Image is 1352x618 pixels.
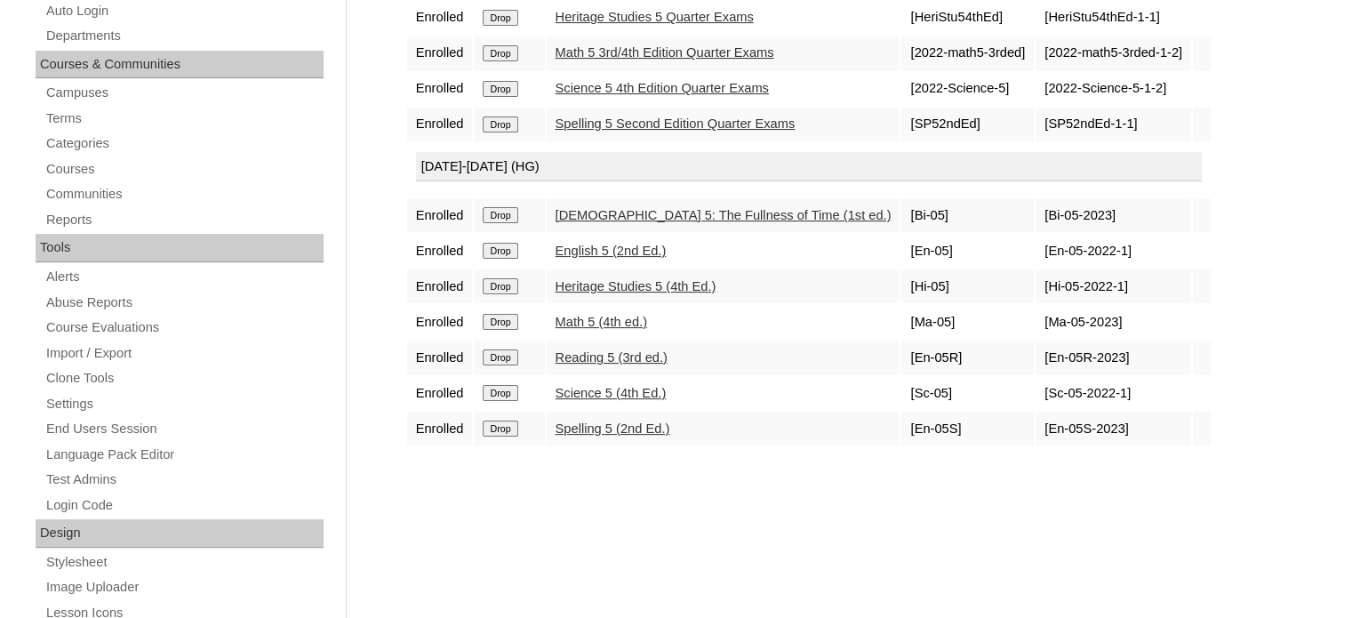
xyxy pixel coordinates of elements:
[44,132,324,155] a: Categories
[407,269,473,303] td: Enrolled
[1036,36,1191,70] td: [2022-math5-3rded-1-2]
[407,1,473,35] td: Enrolled
[556,45,774,60] a: Math 5 3rd/4th Edition Quarter Exams
[407,108,473,141] td: Enrolled
[901,412,1034,445] td: [En-05S]
[36,519,324,548] div: Design
[44,494,324,517] a: Login Code
[483,314,517,330] input: Drop
[36,234,324,262] div: Tools
[44,317,324,339] a: Course Evaluations
[44,82,324,104] a: Campuses
[901,108,1034,141] td: [SP52ndEd]
[1036,108,1191,141] td: [SP52ndEd-1-1]
[1036,1,1191,35] td: [HeriStu54thEd-1-1]
[901,234,1034,268] td: [En-05]
[556,208,892,222] a: [DEMOGRAPHIC_DATA] 5: The Fullness of Time (1st ed.)
[483,207,517,223] input: Drop
[416,152,1202,182] div: [DATE]-[DATE] (HG)
[44,367,324,389] a: Clone Tools
[901,36,1034,70] td: [2022-math5-3rded]
[556,81,769,95] a: Science 5 4th Edition Quarter Exams
[556,350,668,365] a: Reading 5 (3rd ed.)
[44,551,324,574] a: Stylesheet
[483,45,517,61] input: Drop
[407,198,473,232] td: Enrolled
[483,81,517,97] input: Drop
[901,72,1034,106] td: [2022-Science-5]
[36,51,324,79] div: Courses & Communities
[407,341,473,374] td: Enrolled
[556,244,667,258] a: English 5 (2nd Ed.)
[44,108,324,130] a: Terms
[1036,234,1191,268] td: [En-05-2022-1]
[556,421,670,436] a: Spelling 5 (2nd Ed.)
[44,418,324,440] a: End Users Session
[407,305,473,339] td: Enrolled
[556,315,647,329] a: Math 5 (4th ed.)
[483,10,517,26] input: Drop
[483,243,517,259] input: Drop
[407,234,473,268] td: Enrolled
[1036,341,1191,374] td: [En-05R-2023]
[44,292,324,314] a: Abuse Reports
[1036,412,1191,445] td: [En-05S-2023]
[407,412,473,445] td: Enrolled
[44,576,324,598] a: Image Uploader
[44,469,324,491] a: Test Admins
[901,376,1034,410] td: [Sc-05]
[901,198,1034,232] td: [Bi-05]
[901,341,1034,374] td: [En-05R]
[556,116,796,131] a: Spelling 5 Second Edition Quarter Exams
[901,269,1034,303] td: [Hi-05]
[44,393,324,415] a: Settings
[556,10,754,24] a: Heritage Studies 5 Quarter Exams
[1036,72,1191,106] td: [2022-Science-5-1-2]
[1036,269,1191,303] td: [Hi-05-2022-1]
[44,342,324,365] a: Import / Export
[44,209,324,231] a: Reports
[44,158,324,181] a: Courses
[1036,305,1191,339] td: [Ma-05-2023]
[1036,376,1191,410] td: [Sc-05-2022-1]
[556,386,667,400] a: Science 5 (4th Ed.)
[44,444,324,466] a: Language Pack Editor
[483,349,517,365] input: Drop
[483,116,517,132] input: Drop
[556,279,716,293] a: Heritage Studies 5 (4th Ed.)
[1036,198,1191,232] td: [Bi-05-2023]
[44,183,324,205] a: Communities
[483,385,517,401] input: Drop
[901,1,1034,35] td: [HeriStu54thEd]
[44,25,324,47] a: Departments
[483,278,517,294] input: Drop
[407,72,473,106] td: Enrolled
[407,376,473,410] td: Enrolled
[407,36,473,70] td: Enrolled
[483,421,517,437] input: Drop
[901,305,1034,339] td: [Ma-05]
[44,266,324,288] a: Alerts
